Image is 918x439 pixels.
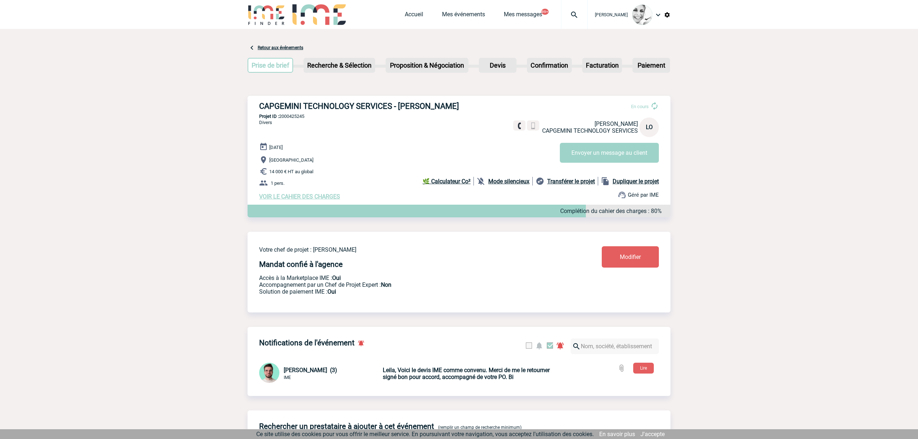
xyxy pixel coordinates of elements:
[386,59,468,72] p: Proposition & Négociation
[259,288,559,295] p: Conformité aux process achat client, Prise en charge de la facturation, Mutualisation de plusieur...
[633,363,654,374] button: Lire
[259,363,279,383] img: 121547-2.png
[422,177,474,186] a: 🌿 Calculateur Co²
[269,145,283,150] span: [DATE]
[541,9,549,15] button: 99+
[547,178,595,185] b: Transférer le projet
[422,178,471,185] b: 🌿 Calculateur Co²
[248,114,670,119] p: 2000425245
[269,157,313,163] span: [GEOGRAPHIC_DATA]
[530,123,536,129] img: portable.png
[284,367,337,374] span: [PERSON_NAME] (3)
[628,192,659,198] span: Géré par IME
[284,375,291,380] span: IME
[248,4,285,25] img: IME-Finder
[595,120,638,127] span: [PERSON_NAME]
[438,425,522,430] span: (remplir un champ de recherche minimum)
[258,45,303,50] a: Retour aux événements
[618,191,626,199] img: support.png
[304,59,374,72] p: Recherche & Sélection
[248,59,292,72] p: Prise de brief
[259,274,559,281] p: Accès à la Marketplace IME :
[601,177,610,186] img: file_copy-black-24dp.png
[259,422,434,431] h4: Rechercher un prestataire à ajouter à cet événement
[259,102,476,111] h3: CAPGEMINI TECHNOLOGY SERVICES - [PERSON_NAME]
[259,114,279,119] b: Projet ID :
[595,12,628,17] span: [PERSON_NAME]
[327,288,336,295] b: Oui
[504,11,542,21] a: Mes messages
[599,431,635,438] a: En savoir plus
[632,5,652,25] img: 103013-0.jpeg
[542,127,638,134] span: CAPGEMINI TECHNOLOGY SERVICES
[583,59,622,72] p: Facturation
[259,246,559,253] p: Votre chef de projet : [PERSON_NAME]
[259,281,559,288] p: Prestation payante
[381,281,391,288] b: Non
[259,120,272,125] span: Divers
[480,59,516,72] p: Devis
[259,193,340,200] a: VOIR LE CAHIER DES CHARGES
[259,260,343,269] h4: Mandat confié à l'agence
[528,59,571,72] p: Confirmation
[259,363,381,384] div: Conversation privée : Client - Agence
[442,11,485,21] a: Mes événements
[646,124,653,131] span: LO
[332,274,341,281] b: Oui
[613,178,659,185] b: Dupliquer le projet
[631,104,649,109] span: En cours
[269,169,313,174] span: 14 000 € HT au global
[620,253,641,260] span: Modifier
[627,364,660,371] a: Lire
[633,59,669,72] p: Paiement
[383,367,550,380] b: Leila, Voici le devis IME comme convenu. Merci de me le retourner signé bon pour accord, accompag...
[640,431,665,438] a: J'accepte
[405,11,423,21] a: Accueil
[488,178,529,185] b: Mode silencieux
[516,123,523,129] img: fixe.png
[259,338,355,347] h4: Notifications de l'événement
[271,180,284,186] span: 1 pers.
[560,143,659,163] button: Envoyer un message au client
[259,370,553,377] a: [PERSON_NAME] (3) IME Leila, Voici le devis IME comme convenu. Merci de me le retourner signé bon...
[256,431,594,438] span: Ce site utilise des cookies pour vous offrir le meilleur service. En poursuivant votre navigation...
